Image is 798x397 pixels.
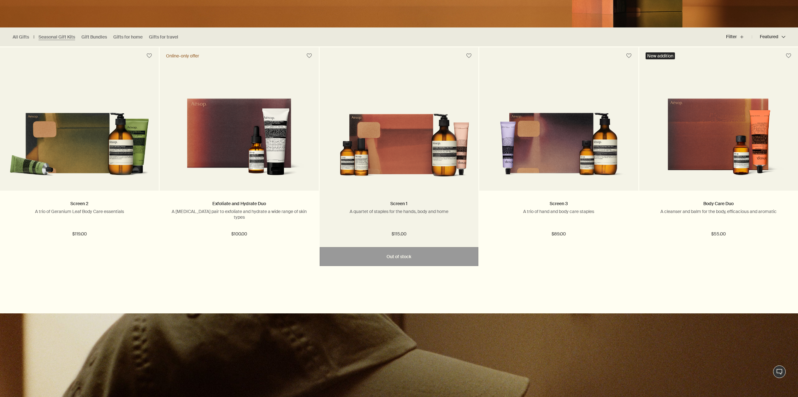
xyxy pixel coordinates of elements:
[320,64,478,191] a: orange abstract patterned box with four Aesop products in the foreground
[703,201,734,206] a: Body Care Duo
[212,201,266,206] a: Exfoliate and Hydrate Duo
[623,50,635,62] button: Save to cabinet
[72,230,87,238] span: $119.00
[113,34,143,40] a: Gifts for home
[169,209,309,220] p: A [MEDICAL_DATA] pair to exfoliate and hydrate a wide range of skin types
[166,53,199,59] div: Online-only offer
[392,230,406,238] span: $115.00
[320,247,478,266] button: Out of stock - $115.00
[390,201,407,206] a: Screen 1
[783,50,794,62] button: Save to cabinet
[81,34,107,40] a: Gift Bundles
[550,201,568,206] a: Screen 3
[70,201,88,206] a: Screen 2
[9,209,149,214] p: A trio of Geranium Leaf Body Care essentials
[489,209,629,214] p: A trio of hand and body care staples
[304,50,315,62] button: Save to cabinet
[711,230,726,238] span: $55.00
[649,209,789,214] p: A cleanser and balm for the body, efficacious and aromatic
[649,96,789,181] img: A body cleanser and balm alongside a recycled cardboard gift box.
[231,230,247,238] span: $100.00
[38,34,75,40] a: Seasonal Gift Kits
[13,34,29,40] a: All Gifts
[463,50,475,62] button: Save to cabinet
[329,209,469,214] p: A quartet of staples for the hands, body and home
[752,29,785,44] button: Featured
[329,96,469,181] img: orange abstract patterned box with four Aesop products in the foreground
[479,64,638,191] a: Three hand and body care formulations alongside a recycled cardboard gift box.
[726,29,752,44] button: Filter
[646,52,675,59] div: New addition
[773,365,786,378] button: Live Assistance
[489,96,629,181] img: Three hand and body care formulations alongside a recycled cardboard gift box.
[149,34,178,40] a: Gifts for travel
[160,64,318,191] a: A facial exfoliant and oil alongside a recycled cardboard gift box.
[144,50,155,62] button: Save to cabinet
[169,96,309,181] img: A facial exfoliant and oil alongside a recycled cardboard gift box.
[552,230,566,238] span: $89.00
[639,64,798,191] a: A body cleanser and balm alongside a recycled cardboard gift box.
[9,96,149,181] img: Geranium Leaf Body Care formulations alongside a recycled cardboard gift box.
